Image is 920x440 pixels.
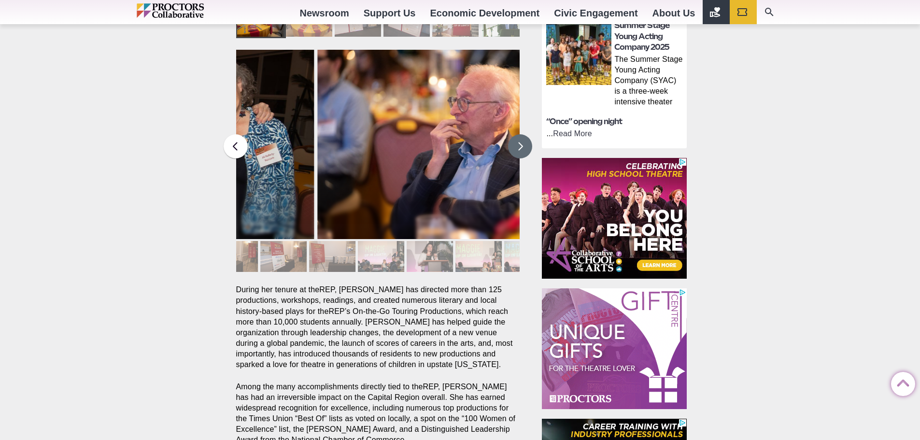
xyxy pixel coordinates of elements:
iframe: Advertisement [542,288,687,409]
iframe: Advertisement [542,158,687,279]
p: ... [546,128,684,139]
p: The Summer Stage Young Acting Company (SYAC) is a three‑week intensive theater program held at [G... [614,54,684,109]
a: Summer Stage Young Acting Company 2025 [614,21,669,52]
button: Previous slide [224,134,248,158]
a: “Once” opening night [546,117,622,126]
a: Back to Top [891,372,910,392]
button: Next slide [508,134,532,158]
img: Proctors logo [137,3,245,18]
img: thumbnail: Summer Stage Young Acting Company 2025 [546,20,611,85]
p: During her tenure at theREP, [PERSON_NAME] has directed more than 125 productions, workshops, rea... [236,284,520,370]
a: Read More [553,129,592,138]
